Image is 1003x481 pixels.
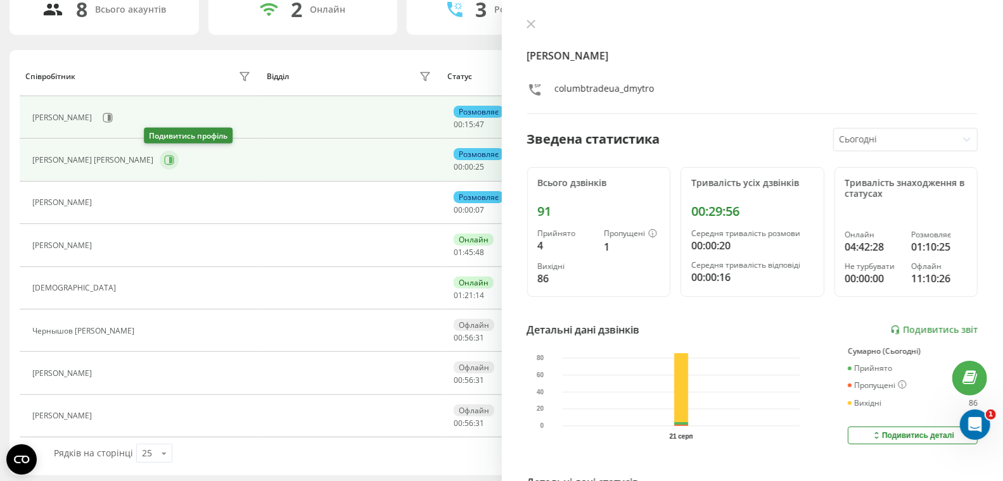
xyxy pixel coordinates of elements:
div: Вихідні [848,399,881,408]
div: 00:00:20 [691,238,814,253]
div: : : [454,291,484,300]
div: : : [454,248,484,257]
div: : : [454,334,484,342]
span: 00 [464,204,473,215]
div: Розмовляє [454,106,504,118]
div: Статус [447,72,472,81]
span: 00 [454,119,463,130]
div: Подивитись профіль [144,128,233,144]
div: Подивитись деталі [871,430,954,440]
span: Рядків на сторінці [54,447,133,459]
text: 80 [537,355,544,362]
div: 4 [538,238,594,253]
span: 56 [464,375,473,385]
a: Подивитись звіт [890,325,978,335]
div: Пропущені [604,229,660,239]
div: Офлайн [454,319,494,331]
div: Онлайн [454,234,494,246]
div: Всього акаунтів [95,4,166,15]
div: columbtradeua_dmytro [555,82,655,101]
text: 60 [537,372,544,378]
span: 07 [475,204,484,215]
div: Вихідні [538,262,594,271]
div: 86 [538,271,594,286]
span: 00 [454,161,463,172]
div: Розмовляють [494,4,556,15]
span: 01 [454,290,463,301]
div: [DEMOGRAPHIC_DATA] [32,284,119,292]
div: [PERSON_NAME] [32,113,95,122]
span: 00 [454,375,463,385]
div: : : [454,120,484,129]
div: 01:10:25 [911,239,967,254]
div: : : [454,163,484,172]
div: 00:00:00 [845,271,901,286]
div: : : [454,376,484,385]
span: 45 [464,247,473,258]
div: Тривалість знаходження в статусах [845,178,968,199]
div: Прийнято [848,364,892,373]
span: 00 [454,204,463,215]
div: Співробітник [25,72,75,81]
h4: [PERSON_NAME] [527,48,978,63]
text: 0 [540,423,544,430]
div: 11:10:26 [911,271,967,286]
div: Розмовляє [911,230,967,239]
span: 15 [464,119,473,130]
text: 40 [537,389,544,396]
div: Зведена статистика [527,130,660,149]
span: 31 [475,375,484,385]
span: 56 [464,418,473,428]
div: 25 [142,447,152,459]
div: Детальні дані дзвінків [527,322,640,337]
div: Чернышов [PERSON_NAME] [32,327,137,335]
span: 00 [464,161,473,172]
span: 56 [464,332,473,343]
div: 86 [969,399,978,408]
span: 14 [475,290,484,301]
div: : : [454,206,484,215]
div: Офлайн [454,361,494,373]
div: Сумарно (Сьогодні) [848,347,978,356]
div: Офлайн [911,262,967,271]
span: 21 [464,290,473,301]
div: [PERSON_NAME] [32,369,95,378]
button: Подивитись деталі [848,427,978,444]
div: Онлайн [845,230,901,239]
div: [PERSON_NAME] [PERSON_NAME] [32,156,157,165]
span: 1 [986,409,996,420]
div: Середня тривалість розмови [691,229,814,238]
span: 00 [454,332,463,343]
div: 00:00:16 [691,270,814,285]
iframe: Intercom live chat [960,409,990,440]
div: 04:42:28 [845,239,901,254]
text: 21 серп [669,433,693,440]
span: 00 [454,418,463,428]
span: 25 [475,161,484,172]
div: Розмовляє [454,191,504,203]
div: : : [454,419,484,428]
span: 47 [475,119,484,130]
button: Open CMP widget [6,444,37,475]
span: 31 [475,332,484,343]
div: 91 [538,204,660,219]
div: [PERSON_NAME] [32,411,95,420]
div: Онлайн [310,4,345,15]
div: 00:29:56 [691,204,814,219]
span: 48 [475,247,484,258]
span: 31 [475,418,484,428]
div: Розмовляє [454,148,504,160]
text: 20 [537,406,544,413]
div: Пропущені [848,380,907,390]
div: [PERSON_NAME] [32,198,95,207]
span: 01 [454,247,463,258]
div: Всього дзвінків [538,178,660,189]
div: Офлайн [454,404,494,416]
div: Прийнято [538,229,594,238]
div: [PERSON_NAME] [32,241,95,250]
div: Онлайн [454,277,494,289]
div: Тривалість усіх дзвінків [691,178,814,189]
div: Середня тривалість відповіді [691,261,814,270]
div: Відділ [267,72,289,81]
div: Не турбувати [845,262,901,271]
